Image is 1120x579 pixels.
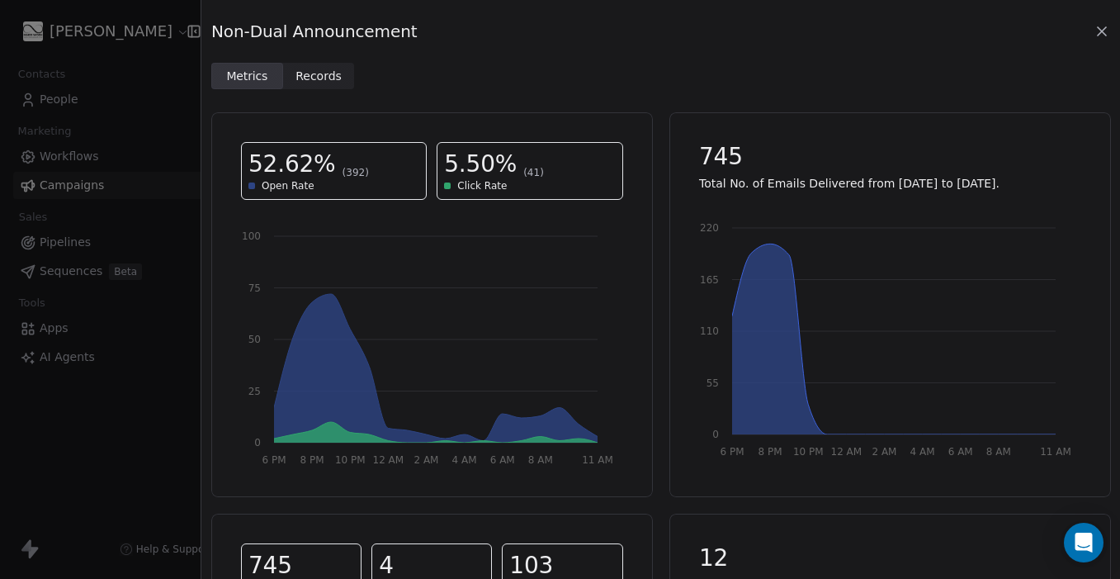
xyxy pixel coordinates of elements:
tspan: 75 [248,282,261,294]
span: (41) [523,166,544,179]
span: 12 [699,543,728,573]
tspan: 50 [248,334,261,345]
tspan: 6 PM [720,446,744,458]
tspan: 8 PM [300,454,324,466]
tspan: 12 AM [373,454,404,466]
tspan: 4 AM [910,446,934,458]
tspan: 8 AM [985,446,1010,458]
tspan: 6 PM [262,454,286,466]
tspan: 165 [700,274,719,286]
tspan: 55 [706,377,718,389]
span: 5.50% [444,149,517,179]
tspan: 2 AM [414,454,438,466]
tspan: 110 [700,325,719,337]
tspan: 25 [248,386,261,397]
span: Non-Dual Announcement [211,20,417,43]
tspan: 0 [254,437,261,448]
tspan: 10 PM [335,454,366,466]
div: Open Intercom Messenger [1064,523,1103,562]
tspan: 4 AM [452,454,477,466]
tspan: 100 [242,230,261,242]
tspan: 12 AM [830,446,862,458]
tspan: 8 PM [758,446,782,458]
span: (392) [343,166,369,179]
span: Click Rate [457,179,507,192]
tspan: 6 AM [490,454,515,466]
tspan: 8 AM [528,454,553,466]
span: Records [295,68,342,85]
tspan: 220 [700,222,719,234]
tspan: 2 AM [872,446,896,458]
span: 745 [699,142,743,172]
tspan: 11 AM [582,454,613,466]
span: 52.62% [248,149,336,179]
tspan: 0 [712,429,719,440]
tspan: 10 PM [792,446,823,458]
p: Total No. of Emails Delivered from [DATE] to [DATE]. [699,175,1081,192]
tspan: 6 AM [948,446,972,458]
tspan: 11 AM [1040,446,1071,458]
span: Open Rate [262,179,314,192]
